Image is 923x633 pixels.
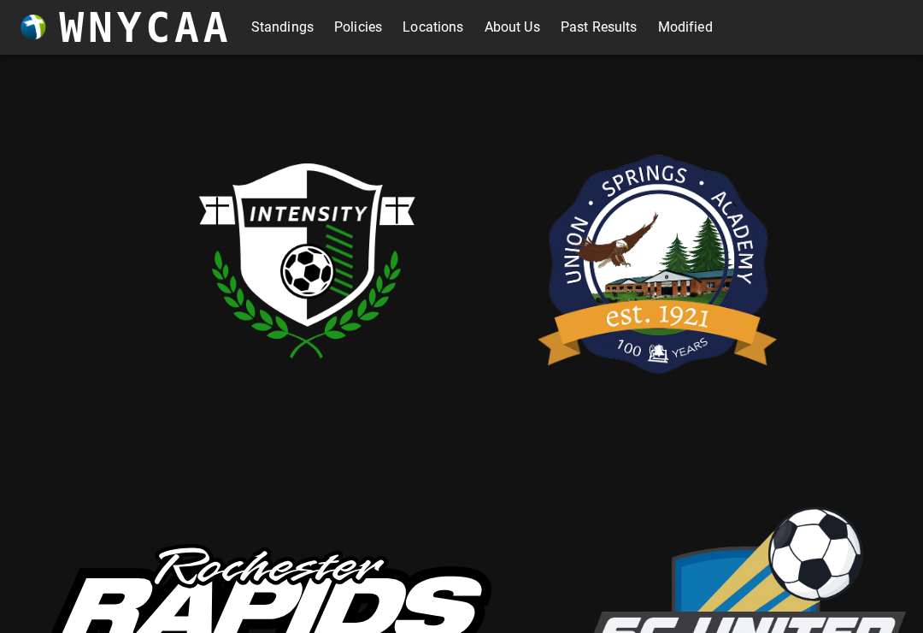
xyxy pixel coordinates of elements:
a: Past Results [561,14,638,41]
a: Modified [658,14,713,41]
a: Locations [403,14,463,41]
img: usa.png [530,127,786,393]
img: intensity.png [137,89,479,431]
img: wnycaaBall.png [21,15,46,40]
a: About Us [485,14,540,41]
a: Policies [334,14,382,41]
h3: WNYCAA [59,3,232,51]
a: Standings [251,14,314,41]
